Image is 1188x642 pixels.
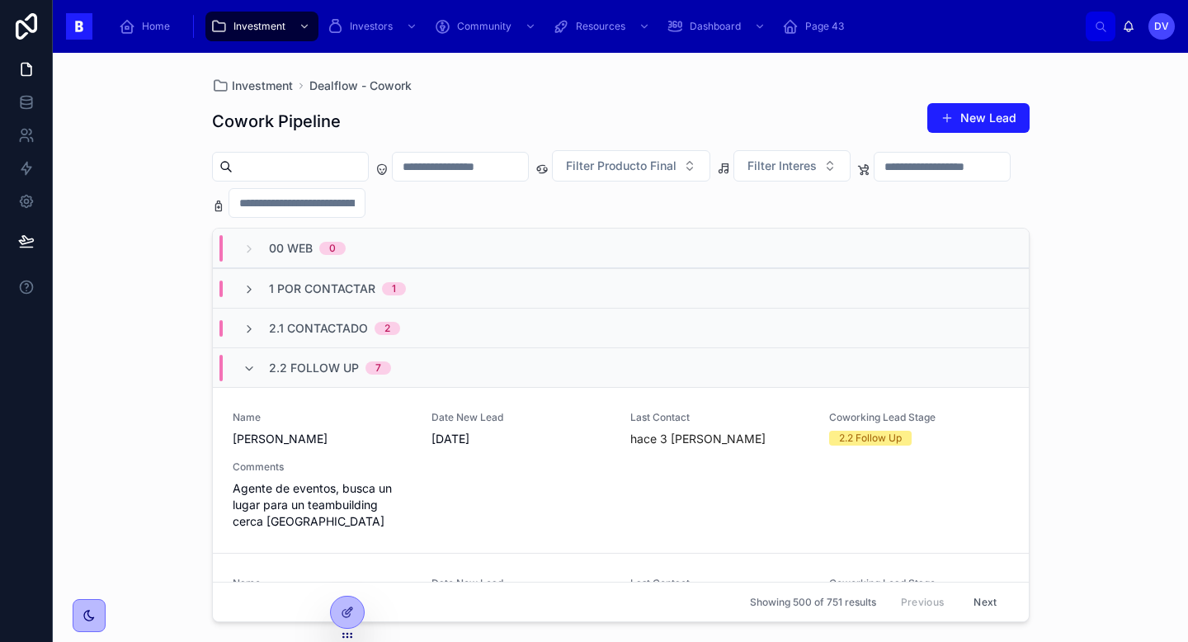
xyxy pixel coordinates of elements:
[630,577,809,590] span: Last Contact
[829,411,1008,424] span: Coworking Lead Stage
[630,431,766,447] p: hace 3 [PERSON_NAME]
[233,480,412,530] span: Agente de eventos, busca un lugar para un teambuilding cerca [GEOGRAPHIC_DATA]
[269,320,368,337] span: 2.1 Contactado
[329,242,336,255] div: 0
[142,20,170,33] span: Home
[805,20,844,33] span: Page 43
[66,13,92,40] img: App logo
[1154,20,1169,33] span: DV
[269,360,359,376] span: 2.2 Follow Up
[457,20,511,33] span: Community
[431,411,610,424] span: Date New Lead
[690,20,741,33] span: Dashboard
[747,158,817,174] span: Filter Interes
[839,431,902,446] div: 2.2 Follow Up
[233,460,412,474] span: Comments
[566,158,676,174] span: Filter Producto Final
[431,431,610,447] span: [DATE]
[962,589,1008,615] button: Next
[927,103,1030,133] button: New Lead
[662,12,774,41] a: Dashboard
[392,282,396,295] div: 1
[233,577,412,590] span: Name
[205,12,318,41] a: Investment
[375,361,381,375] div: 7
[269,281,375,297] span: 1 Por Contactar
[829,577,1008,590] span: Coworking Lead Stage
[114,12,181,41] a: Home
[106,8,1086,45] div: scrollable content
[576,20,625,33] span: Resources
[269,240,313,257] span: 00 Web
[750,596,876,609] span: Showing 500 of 751 results
[429,12,544,41] a: Community
[384,322,390,335] div: 2
[212,78,293,94] a: Investment
[630,411,809,424] span: Last Contact
[233,20,285,33] span: Investment
[213,387,1029,553] a: Name[PERSON_NAME]Date New Lead[DATE]Last Contacthace 3 [PERSON_NAME]Coworking Lead Stage2.2 Follo...
[232,78,293,94] span: Investment
[212,110,341,133] h1: Cowork Pipeline
[233,411,412,424] span: Name
[777,12,856,41] a: Page 43
[548,12,658,41] a: Resources
[350,20,393,33] span: Investors
[431,577,610,590] span: Date New Lead
[322,12,426,41] a: Investors
[309,78,412,94] a: Dealflow - Cowork
[233,431,412,447] span: [PERSON_NAME]
[733,150,851,182] button: Select Button
[552,150,710,182] button: Select Button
